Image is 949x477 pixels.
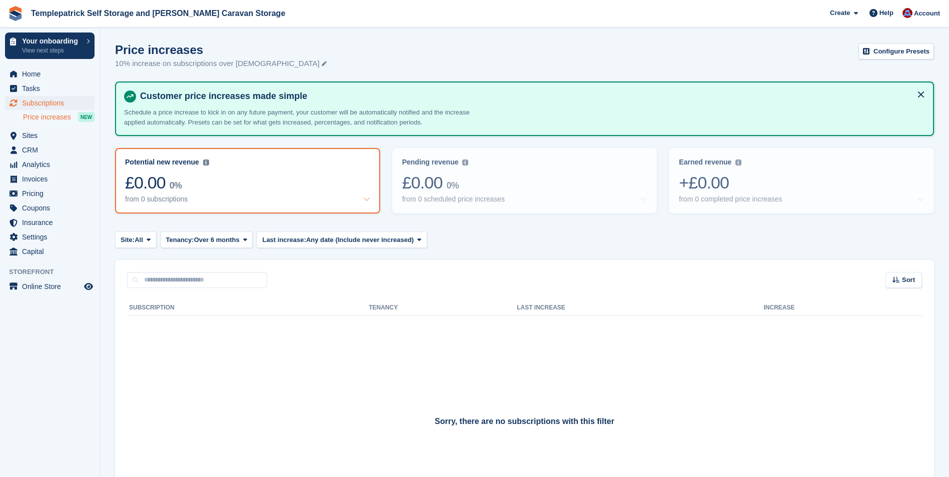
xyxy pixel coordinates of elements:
a: Templepatrick Self Storage and [PERSON_NAME] Caravan Storage [27,5,289,21]
span: Insurance [22,215,82,229]
span: All [135,235,143,245]
span: Create [830,8,850,18]
th: Tenancy [369,300,517,316]
div: from 0 scheduled price increases [402,195,505,203]
a: menu [5,230,95,244]
span: Sites [22,128,82,142]
span: Site: [121,235,135,245]
span: Online Store [22,279,82,293]
a: menu [5,143,95,157]
img: icon-info-grey-7440780725fd019a000dd9b08b2336e03edf1995a4989e88bcd33f0948082b44.svg [462,159,468,165]
span: Subscriptions [22,96,82,110]
button: Last increase: Any date (Include never increased) [257,231,427,248]
a: menu [5,244,95,258]
span: Tasks [22,81,82,95]
h4: Customer price increases made simple [136,90,925,102]
a: menu [5,279,95,293]
img: Leigh [902,8,912,18]
a: menu [5,67,95,81]
span: Last increase: [262,235,306,245]
div: 0% [447,182,459,189]
a: Pending revenue £0.00 0% from 0 scheduled price increases [392,148,657,213]
span: CRM [22,143,82,157]
div: £0.00 [125,172,370,193]
span: Price increases [23,112,71,122]
a: Potential new revenue £0.00 0% from 0 subscriptions [115,148,380,213]
div: Potential new revenue [125,158,199,166]
div: Earned revenue [679,158,731,166]
span: Over 6 months [194,235,240,245]
th: Subscription [127,300,369,316]
p: Schedule a price increase to kick in on any future payment, your customer will be automatically n... [124,107,474,127]
span: Sort [902,275,915,285]
a: menu [5,128,95,142]
th: Last increase [517,300,763,316]
a: menu [5,201,95,215]
h3: Sorry, there are no subscriptions with this filter [435,417,614,426]
div: from 0 completed price increases [679,195,782,203]
img: icon-info-grey-7440780725fd019a000dd9b08b2336e03edf1995a4989e88bcd33f0948082b44.svg [735,159,741,165]
a: Preview store [83,280,95,292]
button: Tenancy: Over 6 months [161,231,253,248]
span: Tenancy: [166,235,194,245]
span: Any date (Include never increased) [306,235,414,245]
span: Pricing [22,186,82,200]
p: View next steps [22,46,82,55]
span: Analytics [22,157,82,171]
a: menu [5,186,95,200]
img: icon-info-grey-7440780725fd019a000dd9b08b2336e03edf1995a4989e88bcd33f0948082b44.svg [203,159,209,165]
th: Increase [763,300,921,316]
a: Configure Presets [858,43,934,59]
a: menu [5,96,95,110]
span: Help [879,8,893,18]
div: +£0.00 [679,172,924,193]
div: £0.00 [402,172,647,193]
span: Storefront [9,267,100,277]
span: Invoices [22,172,82,186]
a: Your onboarding View next steps [5,32,95,59]
a: Earned revenue +£0.00 from 0 completed price increases [669,148,934,213]
span: Capital [22,244,82,258]
div: NEW [78,112,95,122]
div: 0% [170,182,182,189]
a: Price increases NEW [23,111,95,122]
span: Home [22,67,82,81]
div: Pending revenue [402,158,459,166]
p: Your onboarding [22,37,82,44]
button: Site: All [115,231,157,248]
span: Account [914,8,940,18]
h1: Price increases [115,43,327,56]
a: menu [5,172,95,186]
a: menu [5,215,95,229]
div: from 0 subscriptions [125,195,188,203]
a: menu [5,157,95,171]
span: Coupons [22,201,82,215]
a: menu [5,81,95,95]
p: 10% increase on subscriptions over [DEMOGRAPHIC_DATA] [115,58,327,69]
span: Settings [22,230,82,244]
img: stora-icon-8386f47178a22dfd0bd8f6a31ec36ba5ce8667c1dd55bd0f319d3a0aa187defe.svg [8,6,23,21]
